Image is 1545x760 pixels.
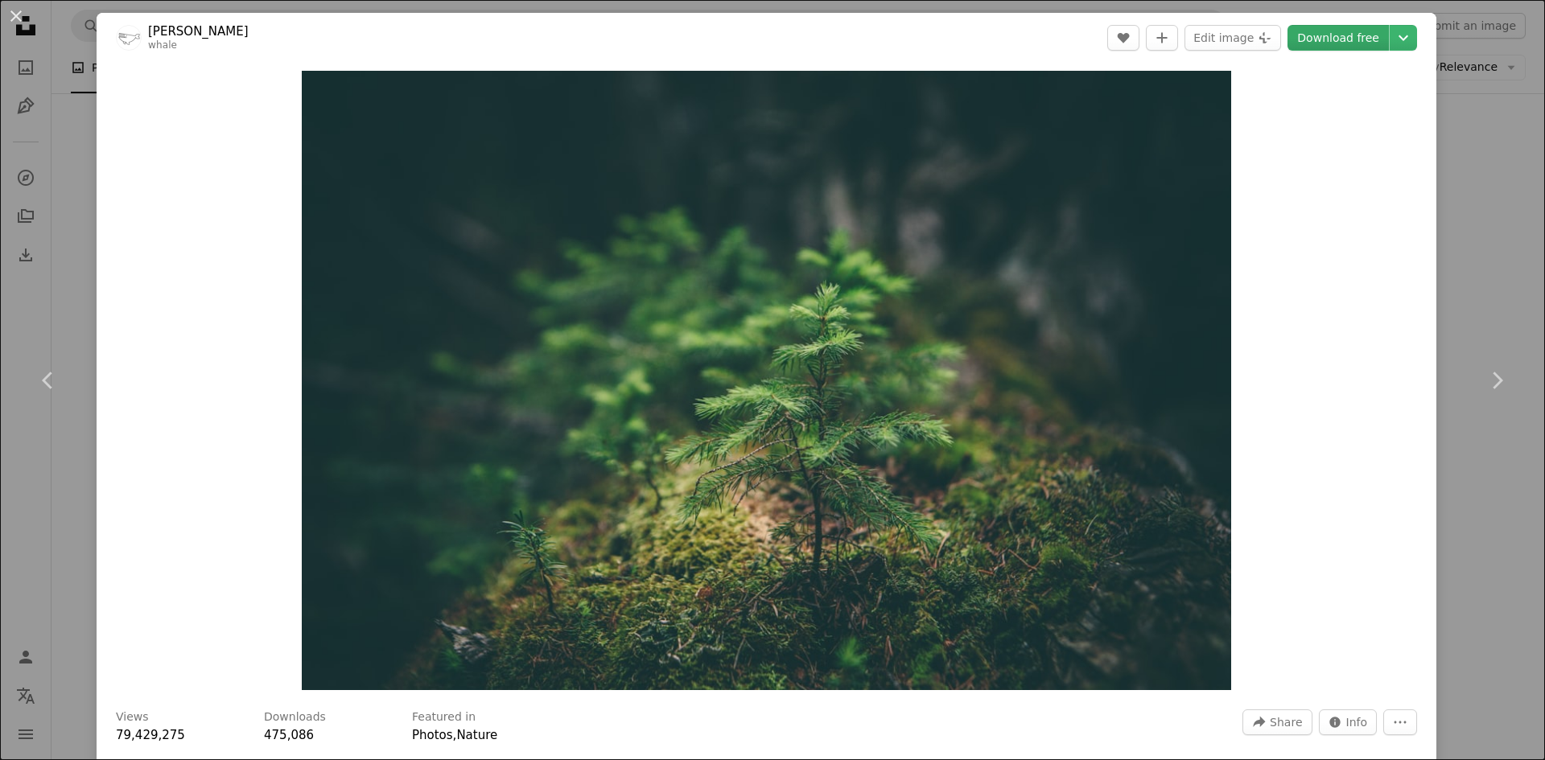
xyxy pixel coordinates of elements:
button: More Actions [1383,709,1417,735]
button: Like [1107,25,1139,51]
img: Go to Matthew Smith's profile [116,25,142,51]
button: Share this image [1242,709,1312,735]
button: Stats about this image [1319,709,1378,735]
span: 79,429,275 [116,728,185,742]
a: Photos [412,728,453,742]
button: Edit image [1184,25,1281,51]
button: Choose download size [1390,25,1417,51]
h3: Views [116,709,149,725]
h3: Featured in [412,709,476,725]
button: Add to Collection [1146,25,1178,51]
span: , [453,728,457,742]
a: Next [1448,303,1545,458]
a: Download free [1287,25,1389,51]
span: Share [1270,710,1302,734]
button: Zoom in on this image [302,71,1231,690]
a: whale [148,39,177,51]
a: Nature [456,728,497,742]
span: Info [1346,710,1368,734]
h3: Downloads [264,709,326,725]
span: 475,086 [264,728,314,742]
img: selective photography of green leaf plant [302,71,1231,690]
a: [PERSON_NAME] [148,23,249,39]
